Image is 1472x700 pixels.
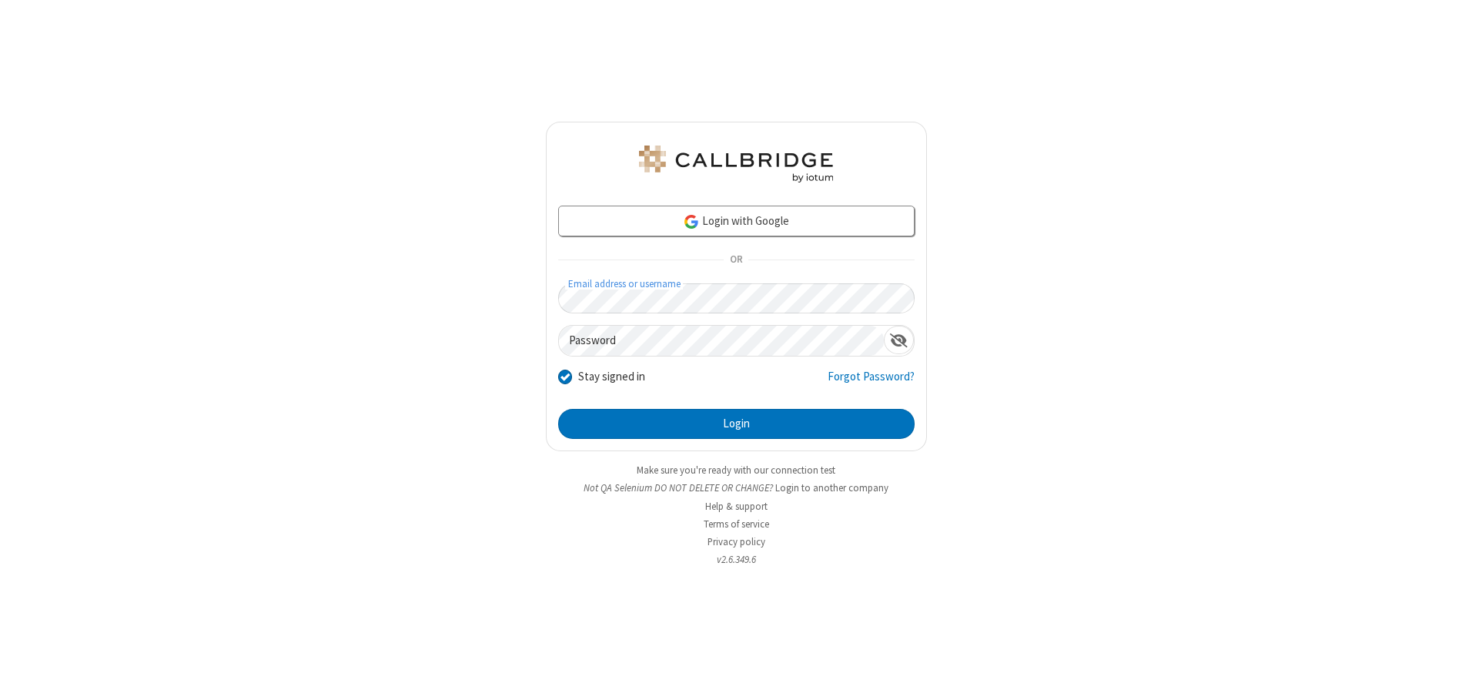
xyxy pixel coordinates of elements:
a: Help & support [705,500,768,513]
a: Make sure you're ready with our connection test [637,464,835,477]
a: Forgot Password? [828,368,915,397]
a: Privacy policy [708,535,765,548]
input: Password [559,326,884,356]
label: Stay signed in [578,368,645,386]
img: google-icon.png [683,213,700,230]
a: Terms of service [704,517,769,531]
button: Login [558,409,915,440]
button: Login to another company [775,481,888,495]
span: OR [724,250,748,271]
a: Login with Google [558,206,915,236]
img: QA Selenium DO NOT DELETE OR CHANGE [636,146,836,183]
li: v2.6.349.6 [546,552,927,567]
li: Not QA Selenium DO NOT DELETE OR CHANGE? [546,481,927,495]
div: Show password [884,326,914,354]
input: Email address or username [558,283,915,313]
